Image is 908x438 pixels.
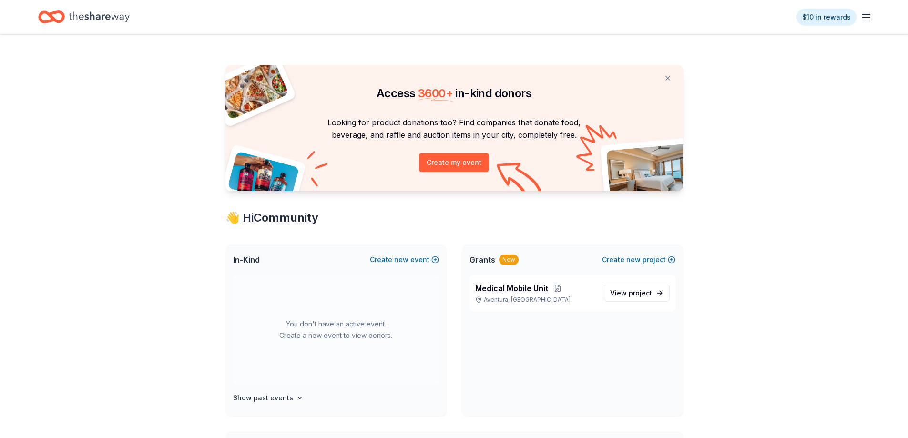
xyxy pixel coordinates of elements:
[370,254,439,265] button: Createnewevent
[475,283,548,294] span: Medical Mobile Unit
[237,116,672,142] p: Looking for product donations too? Find companies that donate food, beverage, and raffle and auct...
[419,153,489,172] button: Create my event
[233,275,439,385] div: You don't have an active event. Create a new event to view donors.
[602,254,675,265] button: Createnewproject
[225,210,683,225] div: 👋 Hi Community
[418,86,453,100] span: 3600 +
[469,254,495,265] span: Grants
[233,254,260,265] span: In-Kind
[475,296,596,304] p: Aventura, [GEOGRAPHIC_DATA]
[233,392,304,404] button: Show past events
[499,255,519,265] div: New
[377,86,531,100] span: Access in-kind donors
[38,6,130,28] a: Home
[214,59,289,120] img: Pizza
[233,392,293,404] h4: Show past events
[610,287,652,299] span: View
[394,254,408,265] span: new
[497,163,544,198] img: Curvy arrow
[604,285,670,302] a: View project
[626,254,641,265] span: new
[796,9,857,26] a: $10 in rewards
[629,289,652,297] span: project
